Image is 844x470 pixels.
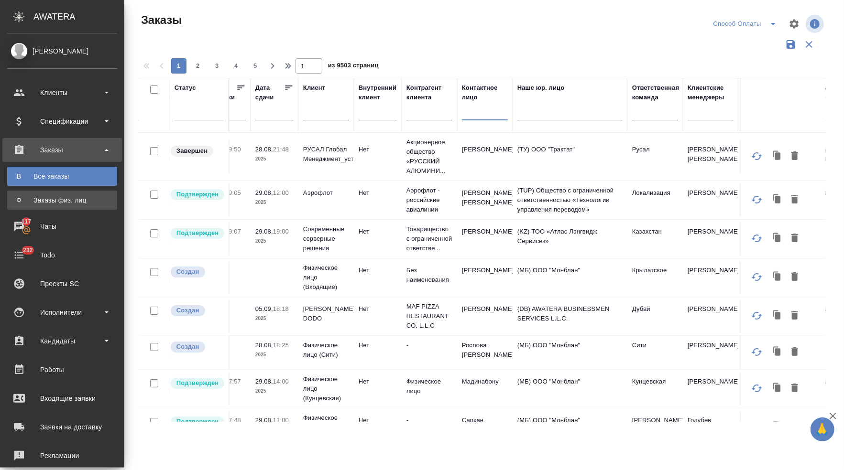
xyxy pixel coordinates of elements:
[190,58,206,74] button: 2
[406,224,452,253] p: Товарищество с ограниченной ответстве...
[738,183,794,217] td: Локализация
[225,228,241,235] p: 19:07
[406,416,452,425] p: -
[457,261,513,294] td: [PERSON_NAME]
[190,61,206,71] span: 2
[170,341,224,353] div: Выставляется автоматически при создании заказа
[255,146,273,153] p: 28.08,
[273,305,289,312] p: 18:18
[787,191,803,209] button: Удалить
[273,189,289,196] p: 12:00
[176,146,208,156] p: Завершен
[303,145,349,164] p: РУСАЛ Глобал Менеджмент_уст
[359,377,397,386] p: Нет
[359,145,397,154] p: Нет
[303,374,349,403] p: Физическое лицо (Кунцевская)
[787,147,803,165] button: Удалить
[783,12,806,35] span: Настроить таблицу
[7,219,117,234] div: Чаты
[7,85,117,100] div: Клиенты
[209,58,225,74] button: 3
[176,267,199,277] p: Создан
[229,61,244,71] span: 4
[273,146,289,153] p: 21:48
[303,224,349,253] p: Современные серверные решения
[787,379,803,397] button: Удалить
[738,140,794,173] td: Русал
[683,372,738,406] td: [PERSON_NAME]
[303,304,349,323] p: [PERSON_NAME] DODO
[209,61,225,71] span: 3
[170,377,224,390] div: Выставляет КМ после уточнения всех необходимых деталей и получения согласия клиента на запуск. С ...
[787,268,803,286] button: Удалить
[457,372,513,406] td: Мадинабону
[683,222,738,256] td: [PERSON_NAME]
[2,386,122,410] a: Входящие заявки
[255,386,294,396] p: 2025
[359,188,397,198] p: Нет
[170,266,224,278] div: Выставляется автоматически при создании заказа
[768,418,787,436] button: Клонировать
[627,372,683,406] td: Кунцевская
[176,378,219,388] p: Подтвержден
[457,411,513,444] td: Сархан
[12,195,112,205] div: Заказы физ. лиц
[738,299,794,333] td: Дубай
[627,183,683,217] td: Локализация
[745,145,768,168] button: Обновить
[359,304,397,314] p: Нет
[745,304,768,327] button: Обновить
[255,417,273,424] p: 29.08,
[7,391,117,406] div: Входящие заявки
[359,83,397,102] div: Внутренний клиент
[738,411,794,444] td: [PERSON_NAME]
[248,58,263,74] button: 5
[273,378,289,385] p: 14:00
[768,379,787,397] button: Клонировать
[814,419,831,439] span: 🙏
[457,336,513,369] td: Рослова [PERSON_NAME]
[787,307,803,325] button: Удалить
[2,358,122,382] a: Работы
[406,377,452,396] p: Физическое лицо
[7,143,117,157] div: Заказы
[170,227,224,240] div: Выставляет КМ после уточнения всех необходимых деталей и получения согласия клиента на запуск. С ...
[359,416,397,425] p: Нет
[513,299,627,333] td: (DB) AWATERA BUSINESSMEN SERVICES L.L.C.
[787,418,803,436] button: Удалить
[7,334,117,348] div: Кандидаты
[800,35,818,53] button: Сбросить фильтры
[406,83,452,102] div: Контрагент клиента
[406,302,452,331] p: MAF PIZZA RESTAURANT CO. L.L.C
[683,299,738,333] td: [PERSON_NAME]
[303,83,325,93] div: Клиент
[255,189,273,196] p: 29.08,
[627,261,683,294] td: Крылатское
[517,83,565,93] div: Наше юр. лицо
[170,416,224,428] div: Выставляет КМ после уточнения всех необходимых деталей и получения согласия клиента на запуск. С ...
[745,266,768,288] button: Обновить
[768,229,787,247] button: Клонировать
[17,246,39,255] span: 232
[513,222,627,256] td: (KZ) ТОО «Атлас Лэнгвидж Сервисез»
[255,236,294,246] p: 2025
[359,227,397,236] p: Нет
[7,248,117,262] div: Todo
[12,171,112,181] div: Все заказы
[627,299,683,333] td: Дубай
[176,306,199,315] p: Создан
[683,140,738,173] td: [PERSON_NAME] [PERSON_NAME]
[406,138,452,176] p: Акционерное общество «РУССКИЙ АЛЮМИНИ...
[229,58,244,74] button: 4
[170,304,224,317] div: Выставляется автоматически при создании заказа
[7,46,117,56] div: [PERSON_NAME]
[255,350,294,360] p: 2025
[303,341,349,360] p: Физическое лицо (Сити)
[255,228,273,235] p: 29.08,
[176,342,199,352] p: Создан
[225,146,241,153] p: 19:50
[738,222,794,256] td: Юридический
[745,416,768,438] button: Обновить
[457,140,513,173] td: [PERSON_NAME]
[2,415,122,439] a: Заявки на доставку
